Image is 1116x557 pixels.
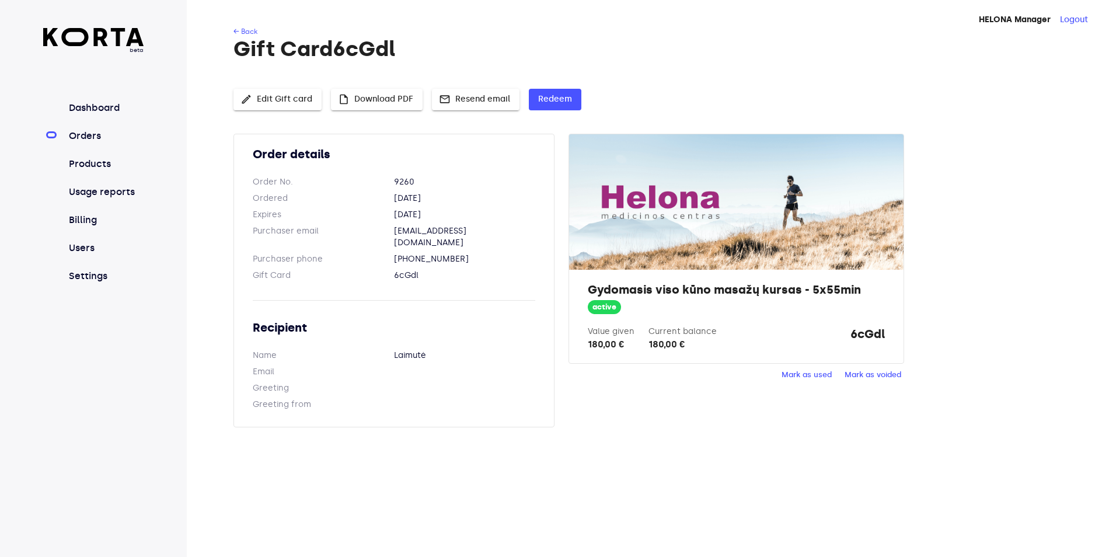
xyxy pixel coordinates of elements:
[648,337,717,351] div: 180,00 €
[979,15,1051,25] strong: HELONA Manager
[253,253,394,265] dt: Purchaser phone
[253,146,535,162] h2: Order details
[394,270,535,281] dd: 6cGdl
[240,93,252,105] span: edit
[331,89,423,110] button: Download PDF
[43,28,144,54] a: beta
[394,253,535,265] dd: [PHONE_NUMBER]
[338,93,350,105] span: insert_drive_file
[842,366,904,384] button: Mark as voided
[648,326,717,336] label: Current balance
[253,319,535,336] h2: Recipient
[253,382,394,394] dt: Greeting
[233,93,322,103] a: Edit Gift card
[529,89,581,110] button: Redeem
[43,28,144,46] img: Korta
[588,326,634,336] label: Value given
[67,241,144,255] a: Users
[850,326,885,351] strong: 6cGdl
[233,27,257,36] a: ← Back
[243,92,312,107] span: Edit Gift card
[439,93,451,105] span: mail
[538,92,572,107] span: Redeem
[43,46,144,54] span: beta
[253,270,394,281] dt: Gift Card
[588,281,884,298] h2: Gydomasis viso kūno masažų kursas - 5x55min
[233,89,322,110] button: Edit Gift card
[432,89,519,110] button: Resend email
[394,225,535,249] dd: [EMAIL_ADDRESS][DOMAIN_NAME]
[253,209,394,221] dt: Expires
[67,157,144,171] a: Products
[588,337,634,351] div: 180,00 €
[67,213,144,227] a: Billing
[340,92,413,107] span: Download PDF
[67,129,144,143] a: Orders
[253,399,394,410] dt: Greeting from
[253,225,394,249] dt: Purchaser email
[67,269,144,283] a: Settings
[253,176,394,188] dt: Order No.
[253,366,394,378] dt: Email
[253,193,394,204] dt: Ordered
[394,193,535,204] dd: [DATE]
[394,209,535,221] dd: [DATE]
[782,368,832,382] span: Mark as used
[253,350,394,361] dt: Name
[779,366,835,384] button: Mark as used
[67,101,144,115] a: Dashboard
[394,176,535,188] dd: 9260
[394,350,535,361] dd: Laimutė
[588,302,621,313] span: active
[441,92,510,107] span: Resend email
[845,368,901,382] span: Mark as voided
[67,185,144,199] a: Usage reports
[233,37,1072,61] h1: Gift Card 6cGdl
[1060,14,1088,26] button: Logout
